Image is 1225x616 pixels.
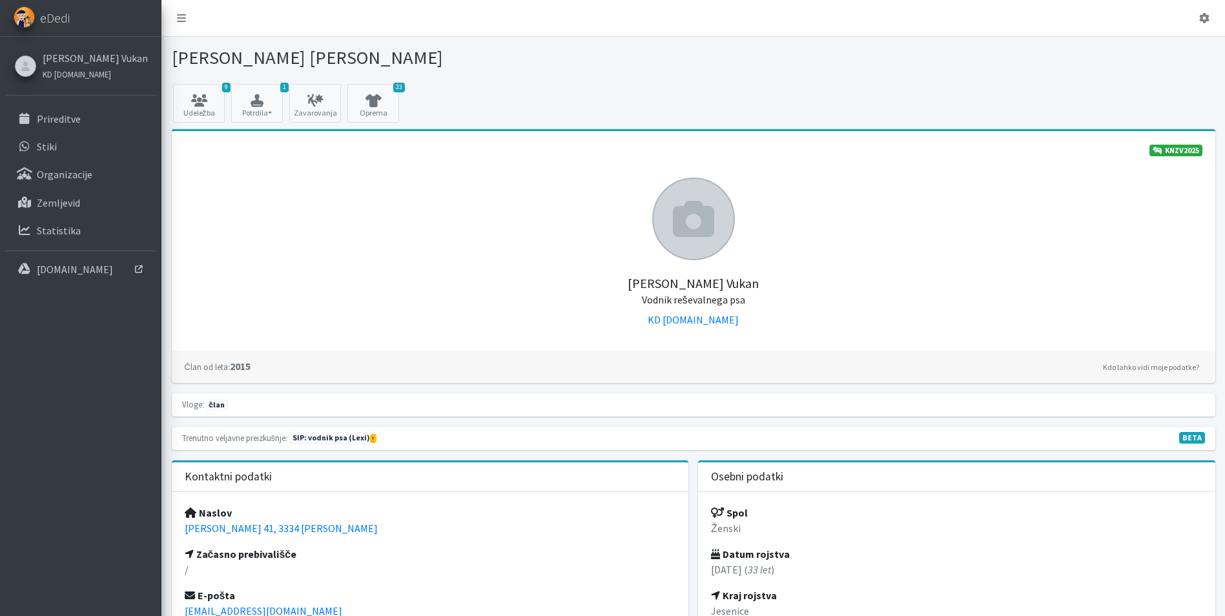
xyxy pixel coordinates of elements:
p: [DATE] ( ) [711,562,1202,577]
a: [PERSON_NAME] 41, 3334 [PERSON_NAME] [185,522,378,535]
span: eDedi [40,8,70,28]
h1: [PERSON_NAME] [PERSON_NAME] [172,46,689,69]
span: Naslednja preizkušnja: jesen 2025 [289,432,380,445]
p: / [185,562,676,577]
a: [PERSON_NAME] Vukan [43,50,148,66]
a: Zavarovanja [289,84,341,123]
small: Trenutno veljavne preizkušnje: [182,433,287,443]
button: 1 Potrdila [231,84,283,123]
h3: Osebni podatki [711,470,783,484]
p: Ženski [711,520,1202,536]
strong: Naslov [185,506,232,519]
p: Prireditve [37,112,81,125]
small: Vodnik reševalnega psa [642,293,745,306]
p: Statistika [37,224,81,237]
em: 33 let [748,563,771,576]
a: Statistika [5,218,156,243]
a: Zemljevid [5,190,156,216]
a: KNZV2025 [1149,145,1202,156]
a: 23 Oprema [347,84,399,123]
a: KD [DOMAIN_NAME] [648,313,739,326]
strong: 2015 [185,360,251,373]
p: Zemljevid [37,196,80,209]
p: Stiki [37,140,57,153]
h5: [PERSON_NAME] Vukan [185,260,1202,307]
strong: Začasno prebivališče [185,548,297,560]
strong: Kraj rojstva [711,589,777,602]
span: 1 [280,83,289,92]
span: Kmalu preteče [370,434,376,443]
p: Organizacije [37,168,92,181]
small: KD [DOMAIN_NAME] [43,69,111,79]
a: Stiki [5,134,156,159]
img: eDedi [14,6,35,28]
a: Prireditve [5,106,156,132]
span: 23 [393,83,405,92]
span: član [206,399,228,411]
h3: Kontaktni podatki [185,470,272,484]
a: [DOMAIN_NAME] [5,256,156,282]
a: 9 Udeležba [173,84,225,123]
a: Organizacije [5,161,156,187]
small: Član od leta: [185,362,230,372]
strong: Datum rojstva [711,548,790,560]
strong: E-pošta [185,589,236,602]
a: Kdo lahko vidi moje podatke? [1100,360,1202,375]
span: V fazi razvoja [1179,432,1205,444]
span: 9 [222,83,231,92]
a: KD [DOMAIN_NAME] [43,66,148,81]
p: [DOMAIN_NAME] [37,263,113,276]
strong: Spol [711,506,748,519]
small: Vloge: [182,399,204,409]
